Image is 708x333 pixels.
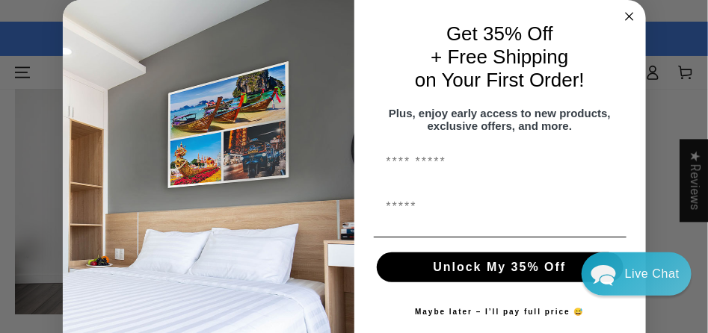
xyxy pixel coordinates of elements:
img: underline [374,237,627,237]
span: + Free Shipping [431,46,568,68]
button: Close dialog [621,7,638,25]
span: Get 35% Off [446,22,553,45]
span: on Your First Order! [415,69,585,91]
button: Unlock My 35% Off [377,252,624,282]
div: Chat widget toggle [582,252,692,296]
button: Maybe later – I’ll pay full price 😅 [407,297,592,327]
div: Contact Us Directly [625,252,680,296]
span: Plus, enjoy early access to new products, exclusive offers, and more. [389,107,611,132]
